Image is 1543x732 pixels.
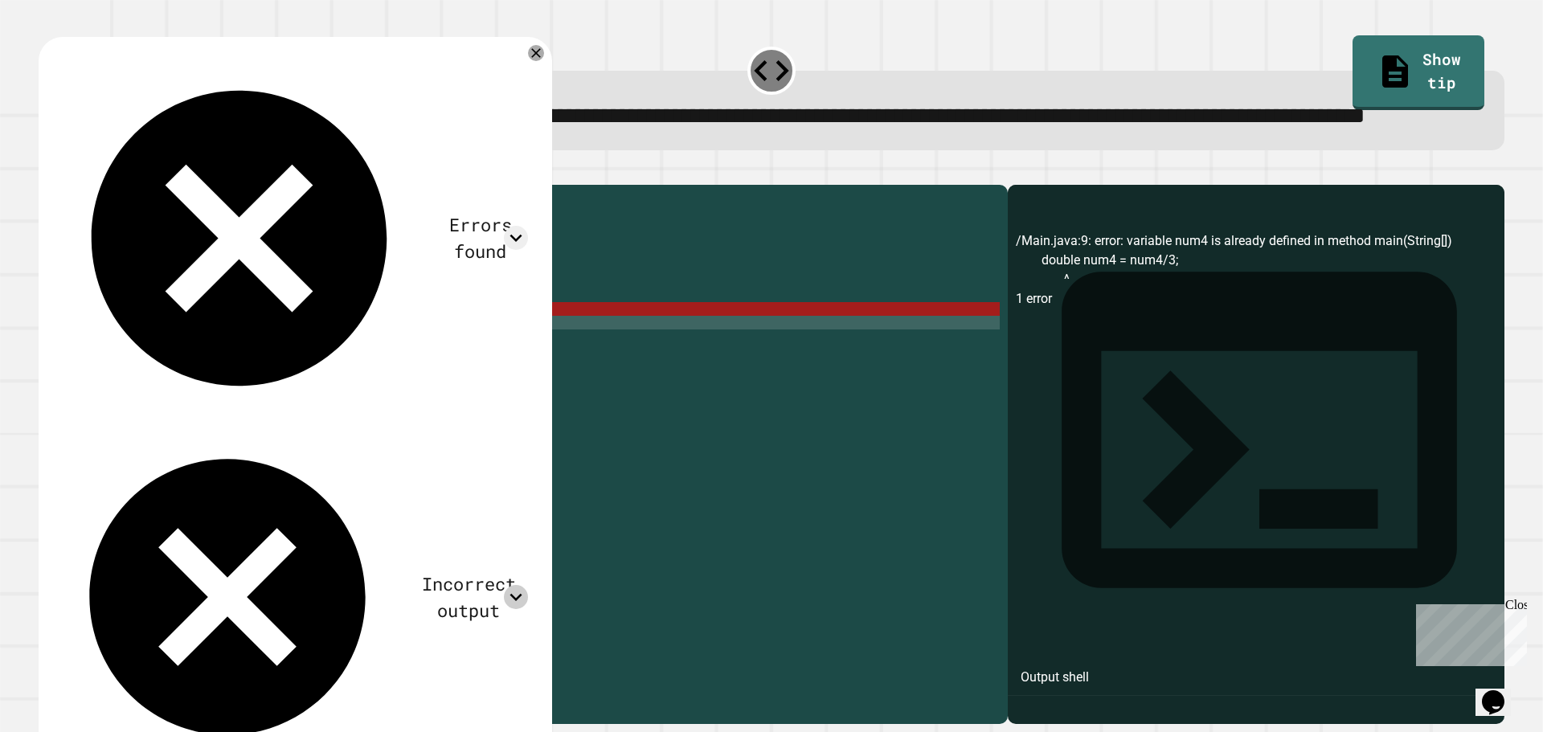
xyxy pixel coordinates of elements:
[1353,35,1484,109] a: Show tip
[409,570,528,624] div: Incorrect output
[1475,668,1527,716] iframe: chat widget
[432,211,528,264] div: Errors found
[1410,598,1527,666] iframe: chat widget
[6,6,111,102] div: Chat with us now!Close
[1016,231,1496,724] div: /Main.java:9: error: variable num4 is already defined in method main(String[]) double num4 = num4...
